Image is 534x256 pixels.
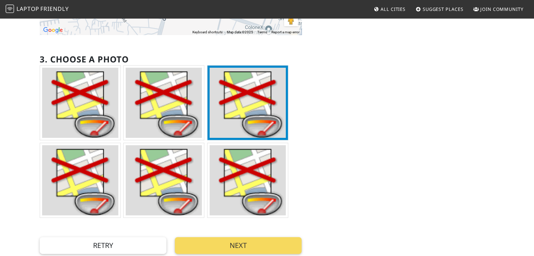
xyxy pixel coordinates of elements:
a: Suggest Places [413,3,466,15]
a: Terms (opens in new tab) [257,30,267,34]
a: Open this area in Google Maps (opens a new window) [41,26,65,35]
span: Suggest Places [423,6,463,12]
a: Join Community [470,3,526,15]
img: LaptopFriendly [6,5,14,13]
img: PhotoService.GetPhoto [210,68,286,138]
img: PhotoService.GetPhoto [126,145,202,215]
img: PhotoService.GetPhoto [42,145,118,215]
button: Keyboard shortcuts [192,30,223,35]
h2: 3. Choose a photo [40,54,129,65]
a: All Cities [371,3,408,15]
span: All Cities [381,6,406,12]
a: LaptopFriendly LaptopFriendly [6,3,69,15]
a: Report a map error [271,30,299,34]
button: Retry [40,237,166,254]
button: Next [175,237,302,254]
img: PhotoService.GetPhoto [210,145,286,215]
span: Join Community [480,6,523,12]
button: Drag Pegman onto the map to open Street View [284,12,298,26]
img: PhotoService.GetPhoto [126,68,202,138]
img: Google [41,26,65,35]
span: Map data ©2025 [227,30,253,34]
span: Friendly [40,5,68,13]
img: PhotoService.GetPhoto [42,68,118,138]
span: Laptop [17,5,39,13]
